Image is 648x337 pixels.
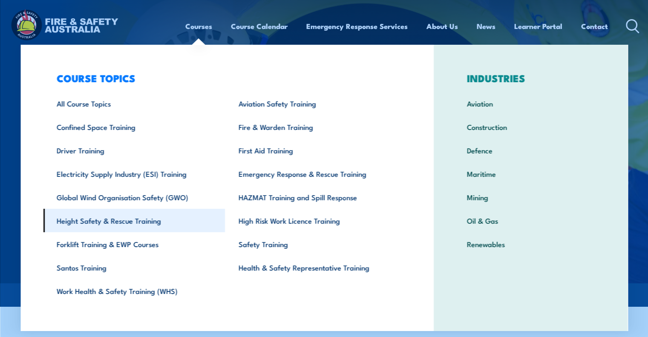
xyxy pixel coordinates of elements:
[225,92,407,115] a: Aviation Safety Training
[43,209,225,232] a: Height Safety & Rescue Training
[453,138,608,162] a: Defence
[514,15,562,37] a: Learner Portal
[185,15,212,37] a: Courses
[581,15,608,37] a: Contact
[453,162,608,185] a: Maritime
[453,209,608,232] a: Oil & Gas
[43,162,225,185] a: Electricity Supply Industry (ESI) Training
[231,15,288,37] a: Course Calendar
[43,256,225,279] a: Santos Training
[225,185,407,209] a: HAZMAT Training and Spill Response
[453,72,608,84] h3: INDUSTRIES
[225,115,407,138] a: Fire & Warden Training
[426,15,458,37] a: About Us
[43,138,225,162] a: Driver Training
[43,92,225,115] a: All Course Topics
[225,256,407,279] a: Health & Safety Representative Training
[477,15,495,37] a: News
[225,138,407,162] a: First Aid Training
[225,162,407,185] a: Emergency Response & Rescue Training
[225,209,407,232] a: High Risk Work Licence Training
[306,15,408,37] a: Emergency Response Services
[453,232,608,256] a: Renewables
[225,232,407,256] a: Safety Training
[43,115,225,138] a: Confined Space Training
[43,72,407,84] h3: COURSE TOPICS
[453,92,608,115] a: Aviation
[43,185,225,209] a: Global Wind Organisation Safety (GWO)
[453,115,608,138] a: Construction
[453,185,608,209] a: Mining
[43,232,225,256] a: Forklift Training & EWP Courses
[43,279,225,302] a: Work Health & Safety Training (WHS)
